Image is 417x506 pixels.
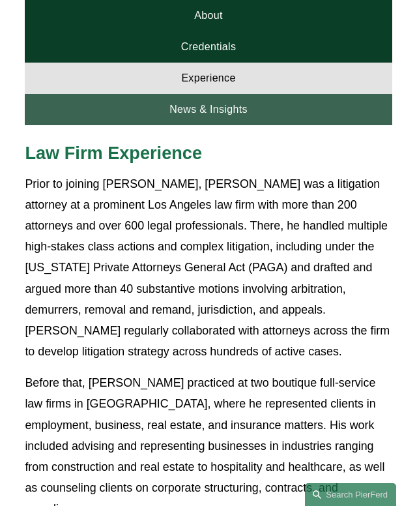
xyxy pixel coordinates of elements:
[25,31,392,63] a: Credentials
[25,94,392,125] a: News & Insights
[25,143,202,163] span: Law Firm Experience
[25,63,392,94] a: Experience
[305,483,396,506] a: Search this site
[25,173,392,362] p: Prior to joining [PERSON_NAME], [PERSON_NAME] was a litigation attorney at a prominent Los Angele...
